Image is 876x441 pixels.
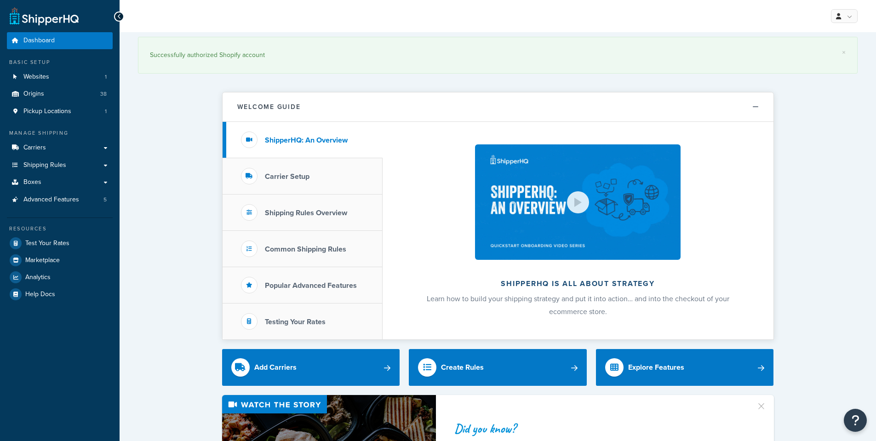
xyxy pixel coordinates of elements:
[25,291,55,298] span: Help Docs
[842,49,846,56] a: ×
[7,86,113,103] a: Origins38
[454,422,745,435] div: Did you know?
[7,69,113,86] a: Websites1
[7,269,113,286] a: Analytics
[441,361,484,374] div: Create Rules
[265,245,346,253] h3: Common Shipping Rules
[265,172,309,181] h3: Carrier Setup
[7,139,113,156] a: Carriers
[596,349,774,386] a: Explore Features
[105,108,107,115] span: 1
[265,281,357,290] h3: Popular Advanced Features
[7,69,113,86] li: Websites
[150,49,846,62] div: Successfully authorized Shopify account
[427,293,729,317] span: Learn how to build your shipping strategy and put it into action… and into the checkout of your e...
[7,58,113,66] div: Basic Setup
[7,32,113,49] a: Dashboard
[265,136,348,144] h3: ShipperHQ: An Overview
[7,252,113,269] a: Marketplace
[7,174,113,191] a: Boxes
[237,103,301,110] h2: Welcome Guide
[223,92,773,122] button: Welcome Guide
[7,225,113,233] div: Resources
[409,349,587,386] a: Create Rules
[254,361,297,374] div: Add Carriers
[103,196,107,204] span: 5
[23,178,41,186] span: Boxes
[25,274,51,281] span: Analytics
[23,196,79,204] span: Advanced Features
[7,129,113,137] div: Manage Shipping
[265,209,347,217] h3: Shipping Rules Overview
[7,235,113,252] a: Test Your Rates
[7,191,113,208] a: Advanced Features5
[265,318,326,326] h3: Testing Your Rates
[25,257,60,264] span: Marketplace
[7,86,113,103] li: Origins
[407,280,749,288] h2: ShipperHQ is all about strategy
[7,103,113,120] li: Pickup Locations
[844,409,867,432] button: Open Resource Center
[100,90,107,98] span: 38
[23,161,66,169] span: Shipping Rules
[25,240,69,247] span: Test Your Rates
[222,349,400,386] a: Add Carriers
[7,286,113,303] a: Help Docs
[23,73,49,81] span: Websites
[23,108,71,115] span: Pickup Locations
[7,157,113,174] a: Shipping Rules
[475,144,680,260] img: ShipperHQ is all about strategy
[105,73,107,81] span: 1
[7,103,113,120] a: Pickup Locations1
[628,361,684,374] div: Explore Features
[23,144,46,152] span: Carriers
[23,90,44,98] span: Origins
[23,37,55,45] span: Dashboard
[7,191,113,208] li: Advanced Features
